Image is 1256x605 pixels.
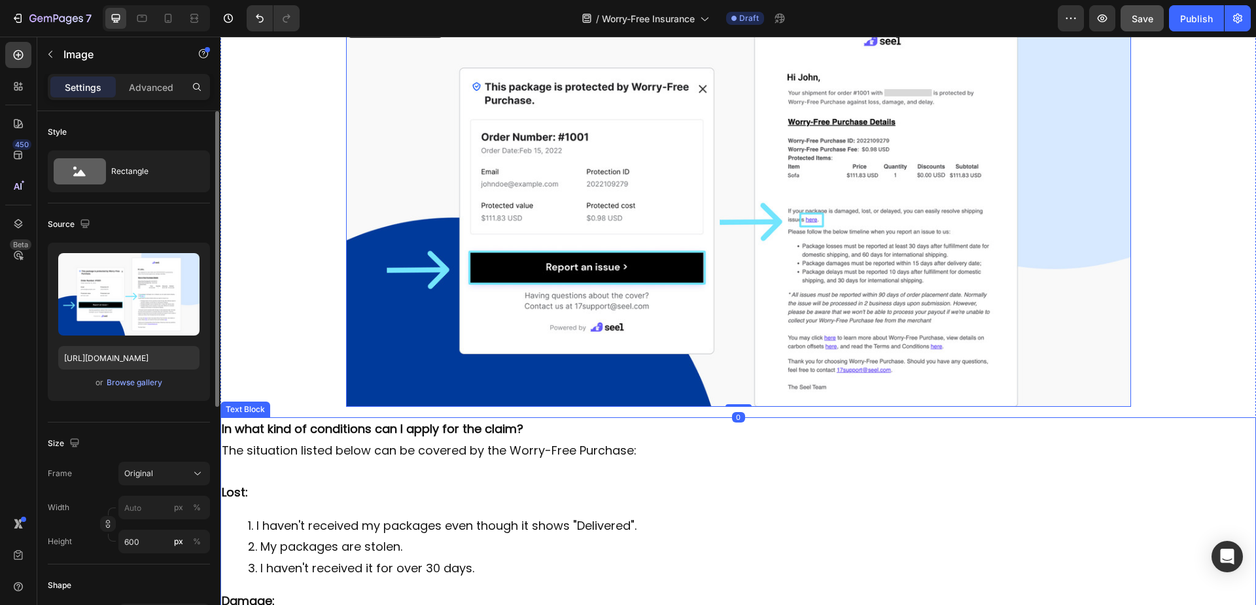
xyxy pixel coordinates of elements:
div: % [193,502,201,513]
div: Source [48,216,93,233]
label: Height [48,536,72,547]
button: Save [1121,5,1164,31]
strong: Damage: [1,556,54,572]
label: Frame [48,468,72,479]
div: Open Intercom Messenger [1212,541,1243,572]
button: % [171,500,186,515]
div: % [193,536,201,547]
strong: In what kind of conditions can I apply for the claim? [1,384,303,400]
input: px% [118,530,210,553]
span: or [96,375,103,390]
button: Original [118,462,210,485]
p: Advanced [129,80,173,94]
button: Publish [1169,5,1224,31]
button: % [171,534,186,549]
p: Image [63,46,175,62]
div: Undo/Redo [247,5,300,31]
div: px [174,502,183,513]
li: I haven't received my packages even though it shows "Delivered". [27,479,1034,500]
p: 7 [86,10,92,26]
input: https://example.com/image.jpg [58,346,200,370]
div: Publish [1180,12,1213,26]
div: Text Block [3,367,47,379]
img: preview-image [58,253,200,336]
span: Save [1132,13,1153,24]
span: Original [124,468,153,479]
input: px% [118,496,210,519]
button: Browse gallery [106,376,163,389]
div: Rectangle [111,156,191,186]
div: Shape [48,579,71,591]
div: Style [48,126,67,138]
li: I haven't received it for over 30 days. [27,521,1034,542]
div: Size [48,435,82,453]
label: Width [48,502,69,513]
button: px [189,534,205,549]
iframe: Design area [220,37,1256,605]
li: My packages are stolen. [27,500,1034,521]
strong: Lost: [1,447,27,464]
div: Beta [10,239,31,250]
div: Browse gallery [107,377,162,389]
div: px [174,536,183,547]
div: 450 [12,139,31,150]
p: The situation listed below can be covered by the Worry-Free Purchase: [1,404,1034,424]
span: / [596,12,599,26]
div: 0 [512,375,525,386]
button: px [189,500,205,515]
p: Settings [65,80,101,94]
button: 7 [5,5,97,31]
span: Worry-Free Insurance [602,12,695,26]
span: Draft [739,12,759,24]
